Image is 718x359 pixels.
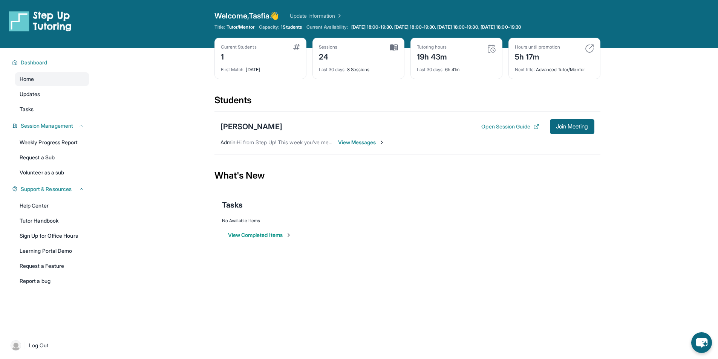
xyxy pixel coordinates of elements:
[227,24,254,30] span: Tutor/Mentor
[487,44,496,53] img: card
[15,136,89,149] a: Weekly Progress Report
[221,44,257,50] div: Current Students
[306,24,348,30] span: Current Availability:
[417,44,447,50] div: Tutoring hours
[319,44,338,50] div: Sessions
[21,122,73,130] span: Session Management
[15,229,89,243] a: Sign Up for Office Hours
[335,12,343,20] img: Chevron Right
[390,44,398,51] img: card
[293,44,300,50] img: card
[379,139,385,145] img: Chevron-Right
[15,274,89,288] a: Report a bug
[21,185,72,193] span: Support & Resources
[350,24,523,30] a: [DATE] 18:00-19:30, [DATE] 18:00-19:30, [DATE] 18:00-19:30, [DATE] 18:00-19:30
[20,105,34,113] span: Tasks
[222,200,243,210] span: Tasks
[214,24,225,30] span: Title:
[515,67,535,72] span: Next title :
[585,44,594,53] img: card
[220,139,237,145] span: Admin :
[221,62,300,73] div: [DATE]
[15,151,89,164] a: Request a Sub
[515,50,560,62] div: 5h 17m
[228,231,292,239] button: View Completed Items
[319,50,338,62] div: 24
[29,342,49,349] span: Log Out
[15,102,89,116] a: Tasks
[417,50,447,62] div: 19h 43m
[338,139,385,146] span: View Messages
[15,244,89,258] a: Learning Portal Demo
[515,62,594,73] div: Advanced Tutor/Mentor
[417,62,496,73] div: 6h 41m
[221,50,257,62] div: 1
[214,11,279,21] span: Welcome, Tasfia 👋
[556,124,588,129] span: Join Meeting
[281,24,302,30] span: 1 Students
[515,44,560,50] div: Hours until promotion
[550,119,594,134] button: Join Meeting
[24,341,26,350] span: |
[15,214,89,228] a: Tutor Handbook
[15,87,89,101] a: Updates
[220,121,282,132] div: [PERSON_NAME]
[18,185,84,193] button: Support & Resources
[15,72,89,86] a: Home
[319,67,346,72] span: Last 30 days :
[15,259,89,273] a: Request a Feature
[351,24,521,30] span: [DATE] 18:00-19:30, [DATE] 18:00-19:30, [DATE] 18:00-19:30, [DATE] 18:00-19:30
[237,139,495,145] span: Hi from Step Up! This week you’ve met for 0 minutes and this month you’ve met for 7 hours. Happy ...
[222,218,593,224] div: No Available Items
[18,122,84,130] button: Session Management
[9,11,72,32] img: logo
[15,166,89,179] a: Volunteer as a sub
[18,59,84,66] button: Dashboard
[259,24,280,30] span: Capacity:
[221,67,245,72] span: First Match :
[481,123,539,130] button: Open Session Guide
[20,75,34,83] span: Home
[21,59,47,66] span: Dashboard
[214,159,600,192] div: What's New
[691,332,712,353] button: chat-button
[20,90,40,98] span: Updates
[417,67,444,72] span: Last 30 days :
[11,340,21,351] img: user-img
[290,12,343,20] a: Update Information
[319,62,398,73] div: 8 Sessions
[8,337,89,354] a: |Log Out
[214,94,600,111] div: Students
[15,199,89,212] a: Help Center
